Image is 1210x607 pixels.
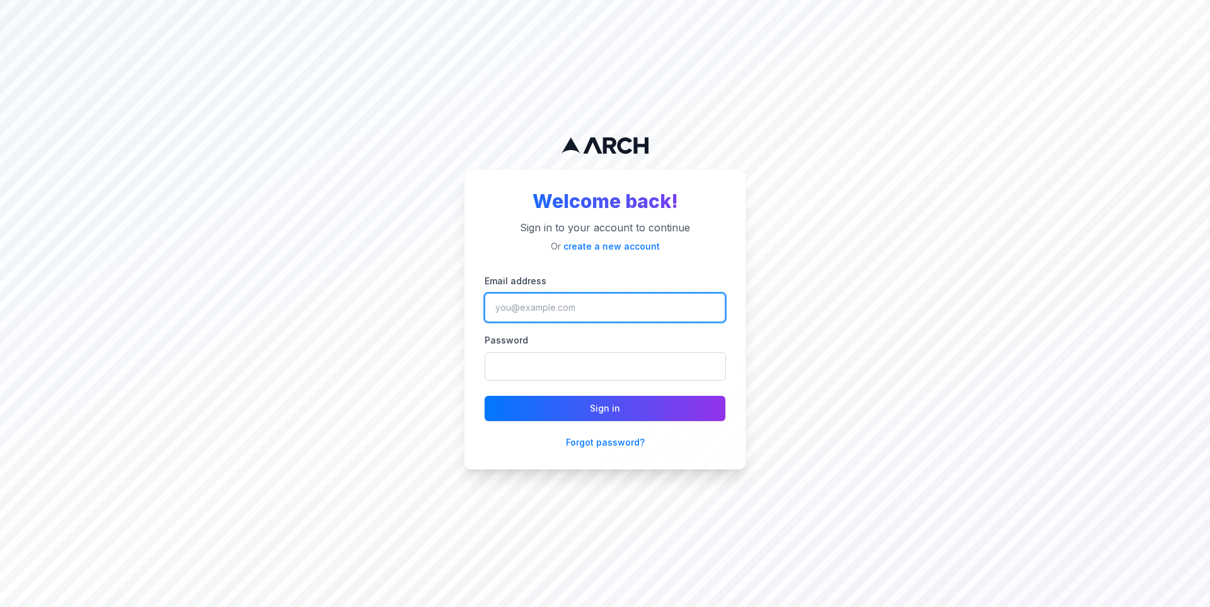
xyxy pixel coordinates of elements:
a: create a new account [563,241,660,251]
label: Email address [485,275,546,286]
p: Or [485,240,725,253]
input: you@example.com [485,293,725,322]
label: Password [485,335,528,345]
h2: Welcome back! [485,190,725,212]
p: Sign in to your account to continue [485,220,725,235]
button: Forgot password? [566,436,645,449]
button: Sign in [485,396,725,421]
